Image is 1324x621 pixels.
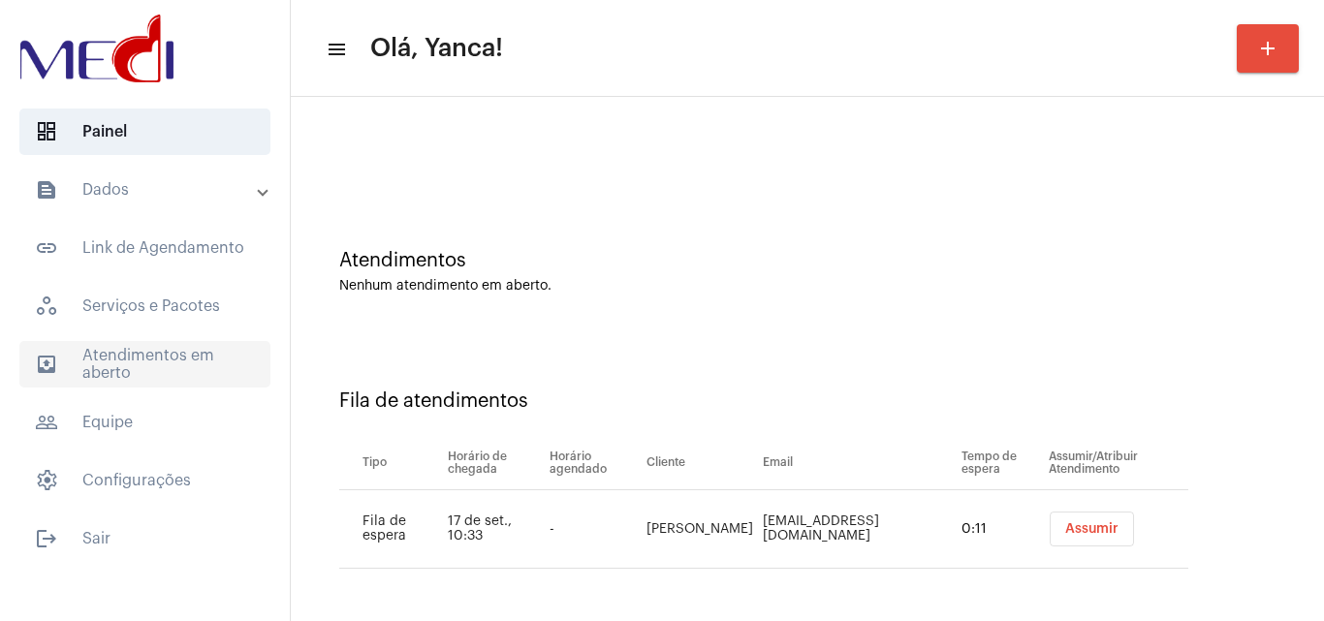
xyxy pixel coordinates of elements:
th: Tipo [339,436,443,490]
th: Cliente [642,436,758,490]
mat-icon: sidenav icon [35,178,58,202]
div: Fila de atendimentos [339,390,1276,412]
mat-expansion-panel-header: sidenav iconDados [12,167,290,213]
span: Assumir [1065,522,1119,536]
span: Serviços e Pacotes [19,283,270,329]
mat-panel-title: Dados [35,178,259,202]
mat-icon: sidenav icon [35,353,58,376]
div: Atendimentos [339,250,1276,271]
th: Tempo de espera [957,436,1045,490]
th: Assumir/Atribuir Atendimento [1044,436,1188,490]
span: Equipe [19,399,270,446]
mat-icon: sidenav icon [326,38,345,61]
mat-icon: add [1256,37,1279,60]
span: Olá, Yanca! [370,33,503,64]
mat-icon: sidenav icon [35,527,58,550]
th: Horário de chegada [443,436,544,490]
button: Assumir [1050,512,1134,546]
span: sidenav icon [35,120,58,143]
th: Horário agendado [545,436,642,490]
span: Configurações [19,457,270,504]
span: Link de Agendamento [19,225,270,271]
img: d3a1b5fa-500b-b90f-5a1c-719c20e9830b.png [16,10,178,87]
td: [EMAIL_ADDRESS][DOMAIN_NAME] [758,490,957,569]
div: Nenhum atendimento em aberto. [339,279,1276,294]
td: [PERSON_NAME] [642,490,758,569]
mat-icon: sidenav icon [35,411,58,434]
td: - [545,490,642,569]
th: Email [758,436,957,490]
span: Painel [19,109,270,155]
span: sidenav icon [35,295,58,318]
td: 17 de set., 10:33 [443,490,544,569]
td: Fila de espera [339,490,443,569]
span: Atendimentos em aberto [19,341,270,388]
span: sidenav icon [35,469,58,492]
mat-icon: sidenav icon [35,236,58,260]
mat-chip-list: selection [1049,512,1188,546]
td: 0:11 [957,490,1045,569]
span: Sair [19,515,270,562]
